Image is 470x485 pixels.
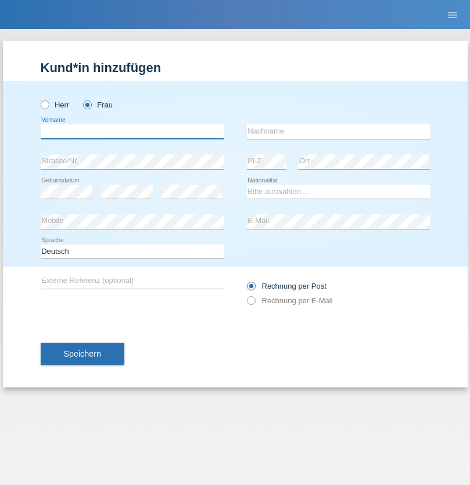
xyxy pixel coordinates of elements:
i: menu [447,9,458,21]
input: Rechnung per E-Mail [247,296,254,311]
label: Rechnung per Post [247,282,327,290]
input: Frau [83,100,91,108]
input: Rechnung per Post [247,282,254,296]
label: Frau [83,100,113,109]
a: menu [441,11,464,18]
h1: Kund*in hinzufügen [41,60,430,75]
button: Speichern [41,343,124,365]
input: Herr [41,100,48,108]
label: Rechnung per E-Mail [247,296,333,305]
span: Speichern [64,349,101,358]
label: Herr [41,100,70,109]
